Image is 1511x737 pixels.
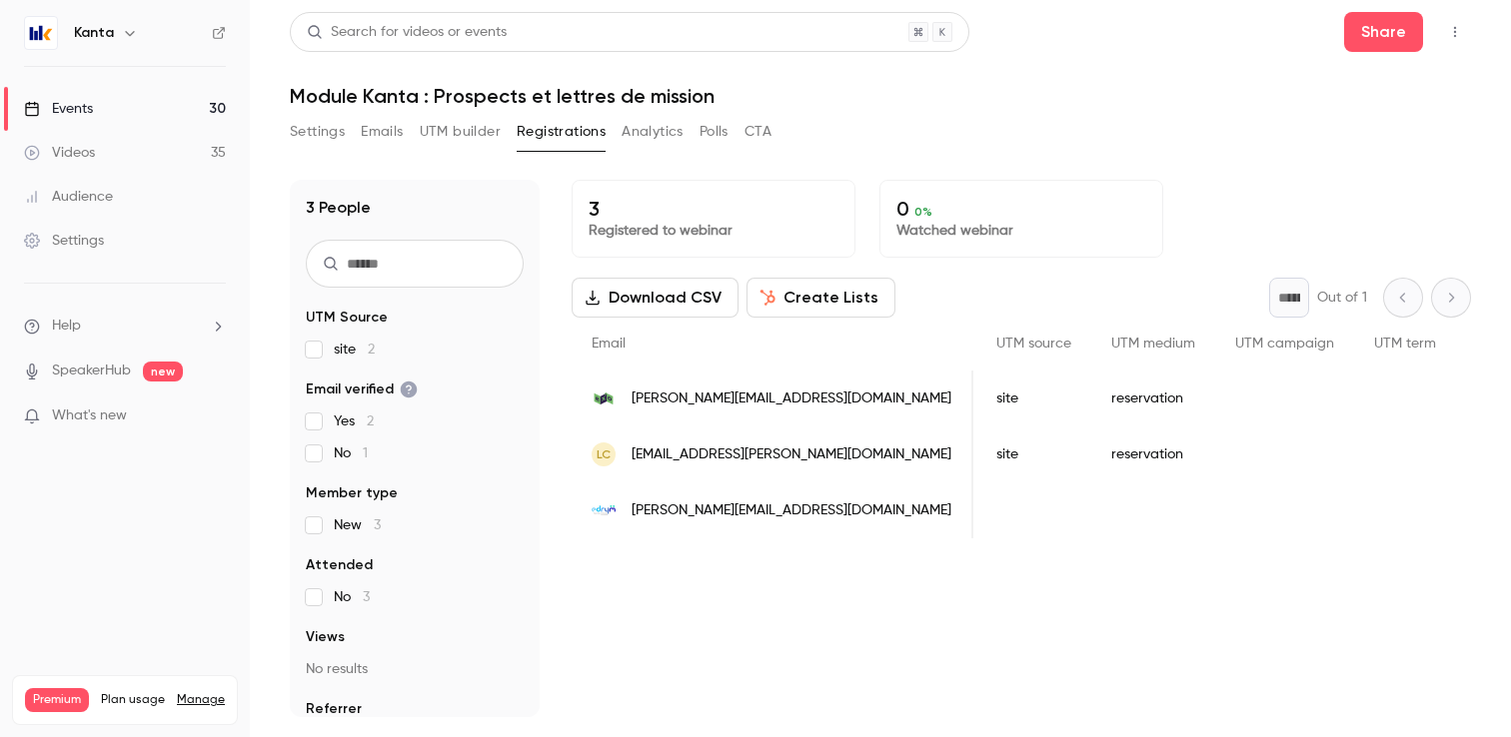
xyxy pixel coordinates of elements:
span: [PERSON_NAME][EMAIL_ADDRESS][DOMAIN_NAME] [632,500,951,521]
button: Settings [290,116,345,148]
span: No [334,587,370,607]
h1: Module Kanta : Prospects et lettres de mission [290,84,1471,108]
p: 3 [589,197,838,221]
p: Out of 1 [1317,288,1367,308]
button: Create Lists [747,278,895,318]
p: Watched webinar [896,221,1146,241]
a: SpeakerHub [52,361,131,381]
button: Emails [361,116,403,148]
span: 0 % [914,205,932,219]
span: Yes [334,411,374,431]
span: What's new [52,405,127,426]
img: Kanta [25,17,57,49]
span: Plan usage [101,692,165,708]
span: New [334,515,381,535]
button: CTA [745,116,771,148]
div: reservation [1091,370,1215,426]
span: Views [306,627,345,647]
span: UTM source [996,337,1071,351]
img: edrym.com [592,498,616,522]
span: [EMAIL_ADDRESS][PERSON_NAME][DOMAIN_NAME] [632,444,951,465]
div: Settings [24,231,104,251]
p: 0 [896,197,1146,221]
button: Registrations [517,116,606,148]
li: help-dropdown-opener [24,316,226,337]
p: No results [306,659,524,679]
div: Audience [24,187,113,207]
span: site [334,340,375,360]
span: 3 [363,590,370,604]
span: 2 [367,414,374,428]
h6: Kanta [74,23,114,43]
div: reservation [1091,426,1215,482]
p: Registered to webinar [589,221,838,241]
button: Download CSV [572,278,739,318]
button: Analytics [622,116,684,148]
span: Member type [306,483,398,503]
div: site [976,370,1091,426]
span: Premium [25,688,89,712]
div: site [976,426,1091,482]
span: UTM medium [1111,337,1195,351]
div: Videos [24,143,95,163]
button: Share [1344,12,1423,52]
span: Email [592,337,626,351]
span: new [143,362,183,381]
span: 2 [368,343,375,357]
span: UTM campaign [1235,337,1334,351]
span: UTM term [1374,337,1436,351]
img: exosept.fr [592,386,616,410]
span: Email verified [306,379,418,399]
div: Search for videos or events [307,22,507,43]
button: UTM builder [420,116,501,148]
span: [PERSON_NAME][EMAIL_ADDRESS][DOMAIN_NAME] [632,388,951,409]
span: Help [52,316,81,337]
button: Polls [700,116,729,148]
span: Attended [306,555,373,575]
h1: 3 People [306,196,371,220]
span: 1 [363,446,368,460]
div: Events [24,99,93,119]
span: LC [597,445,611,463]
span: 3 [374,518,381,532]
span: No [334,443,368,463]
span: Referrer [306,699,362,719]
a: Manage [177,692,225,708]
span: UTM Source [306,308,388,328]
